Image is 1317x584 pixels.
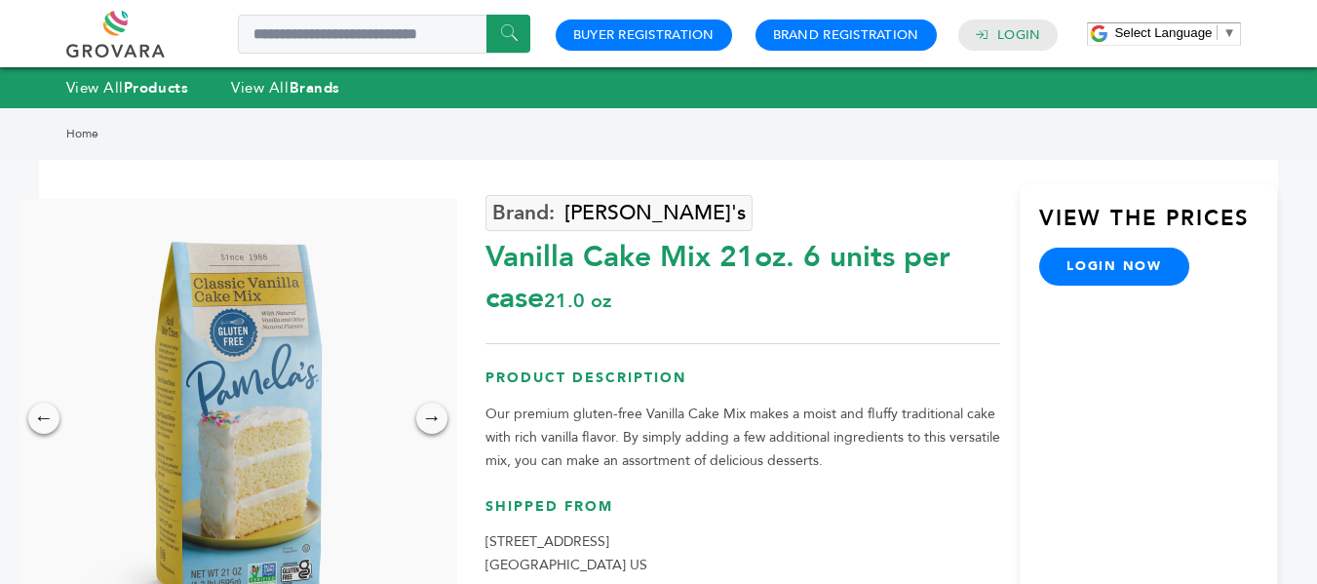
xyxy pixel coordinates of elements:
[773,26,919,44] a: Brand Registration
[66,126,98,141] a: Home
[485,403,1000,473] p: Our premium gluten-free Vanilla Cake Mix makes a moist and fluffy traditional cake with rich vani...
[485,497,1000,531] h3: Shipped From
[544,288,611,314] span: 21.0 oz
[1114,25,1235,40] a: Select Language​
[28,403,59,434] div: ←
[485,530,1000,577] p: [STREET_ADDRESS] [GEOGRAPHIC_DATA] US
[997,26,1040,44] a: Login
[1114,25,1212,40] span: Select Language
[1217,25,1218,40] span: ​
[1039,248,1189,285] a: login now
[231,78,340,97] a: View AllBrands
[485,227,1000,319] div: Vanilla Cake Mix 21oz. 6 units per case
[485,369,1000,403] h3: Product Description
[485,195,753,231] a: [PERSON_NAME]'s
[1039,204,1277,249] h3: View the Prices
[66,78,189,97] a: View AllProducts
[290,78,340,97] strong: Brands
[124,78,188,97] strong: Products
[238,15,530,54] input: Search a product or brand...
[573,26,715,44] a: Buyer Registration
[416,403,447,434] div: →
[1222,25,1235,40] span: ▼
